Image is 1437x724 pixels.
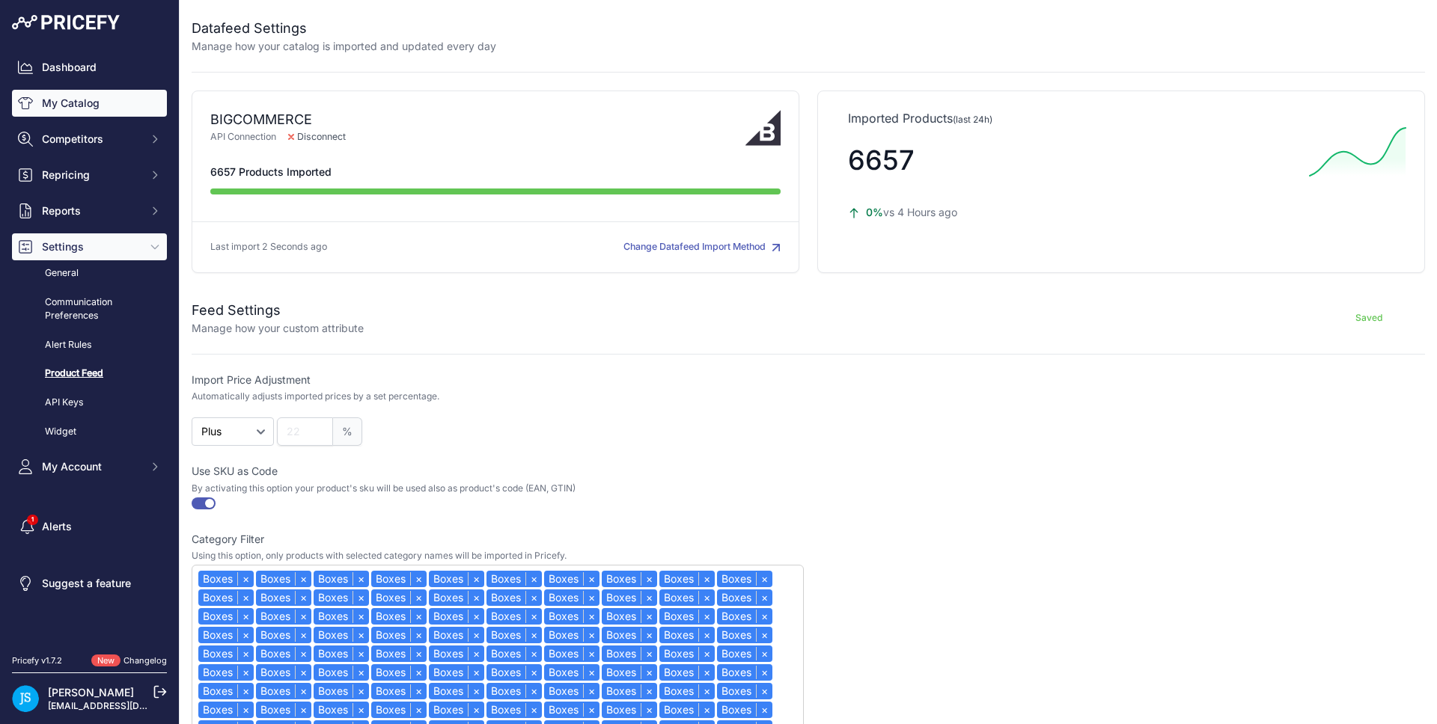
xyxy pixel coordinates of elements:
a: × [295,628,311,642]
p: Manage how your custom attribute [192,321,364,336]
a: × [468,684,484,698]
span: New [91,654,120,667]
div: Boxes [314,702,369,718]
a: × [468,610,484,623]
div: Boxes [602,664,657,681]
a: × [353,647,369,660]
a: × [698,703,715,717]
span: Settings [42,239,140,254]
div: Boxes [486,664,542,681]
button: Saved [1313,306,1425,330]
div: Boxes [544,627,599,643]
a: × [641,703,657,717]
div: Boxes [544,664,599,681]
div: Boxes [256,664,311,681]
div: Boxes [717,627,772,643]
h2: Datafeed Settings [192,18,496,39]
a: × [756,572,772,586]
a: × [237,591,254,604]
div: Pricefy v1.7.2 [12,654,62,667]
a: × [698,610,715,623]
a: × [583,610,599,623]
div: Boxes [371,627,427,643]
a: × [468,647,484,660]
a: × [295,684,311,698]
div: Boxes [371,683,427,699]
a: × [698,572,715,586]
a: × [641,647,657,660]
a: × [641,591,657,604]
div: Boxes [602,589,657,606]
div: Boxes [659,627,715,643]
a: × [525,628,542,642]
a: × [583,628,599,642]
a: × [237,647,254,660]
div: Boxes [717,664,772,681]
div: Boxes [429,571,484,587]
a: × [756,591,772,604]
p: Last import 2 Seconds ago [210,240,327,254]
a: × [756,610,772,623]
a: General [12,260,167,286]
div: Boxes [314,627,369,643]
a: My Catalog [12,90,167,117]
a: Product Feed [12,361,167,387]
div: Boxes [717,702,772,718]
a: × [410,647,427,660]
a: × [295,591,311,604]
img: Pricefy Logo [12,15,120,30]
a: × [698,647,715,660]
a: × [295,647,311,660]
a: × [353,666,369,679]
a: × [698,591,715,604]
div: Boxes [717,589,772,606]
p: vs 4 Hours ago [848,205,1297,220]
div: Boxes [602,627,657,643]
div: Boxes [429,664,484,681]
span: Competitors [42,132,140,147]
div: Boxes [198,589,254,606]
a: × [756,647,772,660]
a: × [525,703,542,717]
a: × [353,610,369,623]
div: Boxes [256,627,311,643]
a: × [583,703,599,717]
div: Boxes [256,571,311,587]
button: Repricing [12,162,167,188]
a: × [641,628,657,642]
div: Boxes [486,702,542,718]
p: Imported Products [848,109,1394,127]
div: Boxes [429,589,484,606]
div: Boxes [544,608,599,625]
a: × [353,628,369,642]
div: Boxes [371,664,427,681]
a: × [353,703,369,717]
a: × [756,628,772,642]
a: × [295,572,311,586]
span: 0% [866,206,883,218]
label: Category Filter [192,532,264,547]
a: × [525,572,542,586]
div: Boxes [256,608,311,625]
span: Repricing [42,168,140,182]
a: [EMAIL_ADDRESS][DOMAIN_NAME] [48,700,204,711]
div: Boxes [371,571,427,587]
div: Boxes [659,664,715,681]
div: Boxes [659,645,715,662]
div: Boxes [486,627,542,643]
a: × [756,684,772,698]
a: × [468,628,484,642]
a: × [698,684,715,698]
div: Boxes [717,571,772,587]
a: × [410,666,427,679]
div: Boxes [486,645,542,662]
div: Boxes [314,664,369,681]
div: Boxes [659,571,715,587]
div: Boxes [486,571,542,587]
div: Boxes [371,608,427,625]
div: Boxes [602,683,657,699]
a: × [583,647,599,660]
a: × [641,610,657,623]
label: Import Price Adjustment [192,372,804,387]
div: Boxes [314,589,369,606]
